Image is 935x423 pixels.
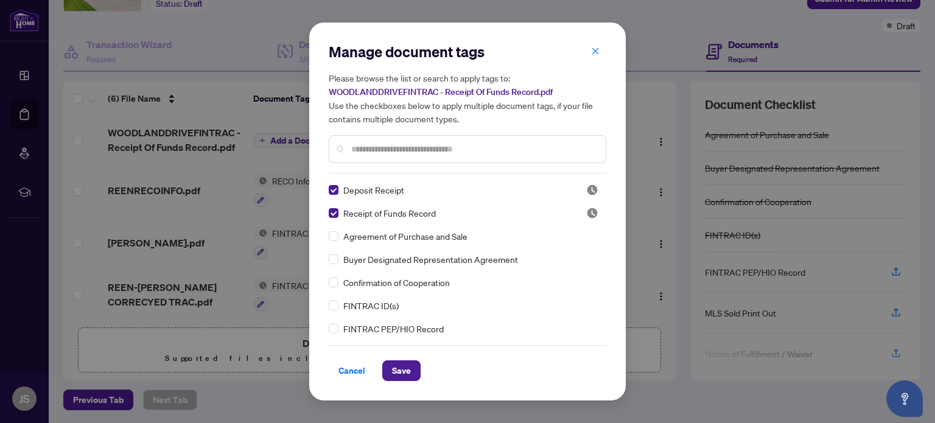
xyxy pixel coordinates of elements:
[586,184,598,196] img: status
[343,206,436,220] span: Receipt of Funds Record
[343,229,467,243] span: Agreement of Purchase and Sale
[586,184,598,196] span: Pending Review
[591,47,600,55] span: close
[343,276,450,289] span: Confirmation of Cooperation
[886,380,923,417] button: Open asap
[329,42,606,61] h2: Manage document tags
[338,361,365,380] span: Cancel
[343,183,404,197] span: Deposit Receipt
[392,361,411,380] span: Save
[329,360,375,381] button: Cancel
[343,299,399,312] span: FINTRAC ID(s)
[586,207,598,219] span: Pending Review
[343,253,518,266] span: Buyer Designated Representation Agreement
[382,360,421,381] button: Save
[586,207,598,219] img: status
[343,322,444,335] span: FINTRAC PEP/HIO Record
[329,86,553,97] span: WOODLANDDRIVEFINTRAC - Receipt Of Funds Record.pdf
[329,71,606,125] h5: Please browse the list or search to apply tags to: Use the checkboxes below to apply multiple doc...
